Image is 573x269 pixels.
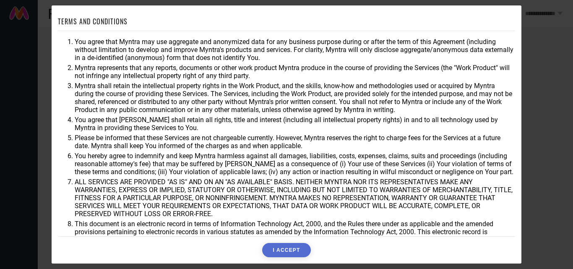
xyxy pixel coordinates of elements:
[262,243,310,257] button: I ACCEPT
[75,134,515,150] li: Please be informed that these Services are not chargeable currently. However, Myntra reserves the...
[75,220,515,244] li: This document is an electronic record in terms of Information Technology Act, 2000, and the Rules...
[75,152,515,176] li: You hereby agree to indemnify and keep Myntra harmless against all damages, liabilities, costs, e...
[75,82,515,114] li: Myntra shall retain the intellectual property rights in the Work Product, and the skills, know-ho...
[75,178,515,218] li: ALL SERVICES ARE PROVIDED "AS IS" AND ON AN "AS AVAILABLE" BASIS. NEITHER MYNTRA NOR ITS REPRESEN...
[75,38,515,62] li: You agree that Myntra may use aggregate and anonymized data for any business purpose during or af...
[58,16,128,26] h1: TERMS AND CONDITIONS
[75,64,515,80] li: Myntra represents that any reports, documents or other work product Myntra produce in the course ...
[75,116,515,132] li: You agree that [PERSON_NAME] shall retain all rights, title and interest (including all intellect...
